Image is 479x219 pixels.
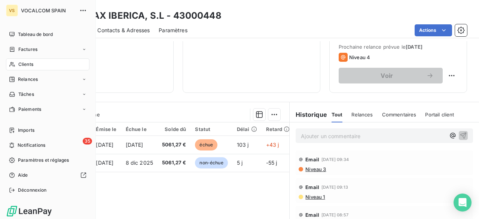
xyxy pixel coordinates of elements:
span: [DATE] [126,142,143,148]
span: 5061,27 € [162,159,186,167]
span: [DATE] [96,142,113,148]
span: Clients [18,61,33,68]
span: Niveau 3 [305,166,326,172]
span: Niveau 1 [305,194,325,200]
span: [DATE] 08:57 [321,213,348,217]
span: 35 [83,138,92,145]
span: Email [305,212,319,218]
div: Délai [237,126,257,132]
span: Paramètres et réglages [18,157,69,164]
span: [DATE] 09:34 [321,157,349,162]
span: +43 j [266,142,279,148]
span: Imports [18,127,34,134]
span: 103 j [237,142,249,148]
span: 5061,27 € [162,141,186,149]
span: Déconnexion [18,187,47,194]
span: [DATE] 09:13 [321,185,348,189]
span: 8 dic 2025 [126,159,153,166]
img: Logo LeanPay [6,205,52,217]
button: Voir [339,68,443,83]
div: VS [6,4,18,16]
span: Voir [348,73,426,79]
span: Relances [18,76,38,83]
span: Niveau 4 [349,54,370,60]
span: Aide [18,172,28,179]
h6: Historique [290,110,327,119]
span: Prochaine relance prévue le [339,44,458,50]
h3: EQUIFAX IBERICA, S.L - 43000448 [66,9,222,22]
a: Aide [6,169,89,181]
span: Contacts & Adresses [97,27,150,34]
div: Retard [266,126,290,132]
div: Statut [195,126,228,132]
span: Relances [351,112,373,118]
div: Solde dû [162,126,186,132]
span: Tout [332,112,343,118]
span: Paiements [18,106,41,113]
div: Open Intercom Messenger [454,194,472,212]
span: échue [195,139,217,150]
span: Notifications [18,142,45,149]
button: Actions [415,24,452,36]
span: Tableau de bord [18,31,53,38]
span: -55 j [266,159,277,166]
span: Commentaires [382,112,417,118]
span: Tâches [18,91,34,98]
div: Émise le [96,126,116,132]
span: Factures [18,46,37,53]
span: Paramètres [159,27,187,34]
span: 5 j [237,159,242,166]
div: Échue le [126,126,153,132]
span: Email [305,156,319,162]
span: [DATE] [406,44,422,50]
span: non-échue [195,157,228,168]
span: Portail client [425,112,454,118]
span: VOCALCOM SPAIN [21,7,75,13]
span: Email [305,184,319,190]
span: [DATE] [96,159,113,166]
